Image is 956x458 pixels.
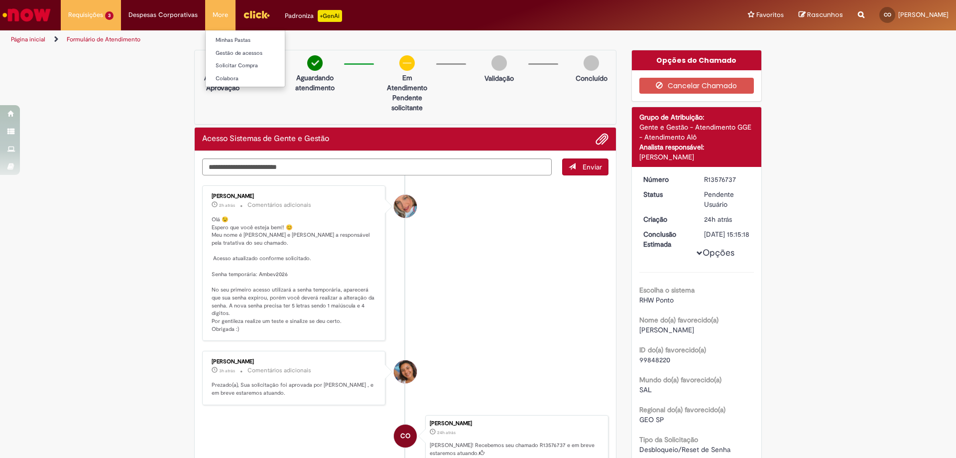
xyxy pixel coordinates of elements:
[202,158,552,175] textarea: Digite sua mensagem aqui...
[807,10,843,19] span: Rascunhos
[430,421,603,427] div: [PERSON_NAME]
[632,50,762,70] div: Opções do Chamado
[105,11,114,20] span: 3
[206,35,315,46] a: Minhas Pastas
[584,55,599,71] img: img-circle-grey.png
[898,10,949,19] span: [PERSON_NAME]
[576,73,607,83] p: Concluído
[212,359,377,365] div: [PERSON_NAME]
[636,174,697,184] dt: Número
[636,229,697,249] dt: Conclusão Estimada
[639,435,698,444] b: Tipo da Solicitação
[394,425,417,448] div: Camila Morais De Oliveira
[437,430,456,436] span: 24h atrás
[206,60,315,71] a: Solicitar Compra
[128,10,198,20] span: Despesas Corporativas
[562,158,608,175] button: Enviar
[318,10,342,22] p: +GenAi
[205,30,285,87] ul: More
[704,215,732,224] time: 29/09/2025 13:04:07
[484,73,514,83] p: Validação
[394,360,417,383] div: Isabela Ramos Lima
[1,5,52,25] img: ServiceNow
[704,214,750,224] div: 29/09/2025 13:04:07
[636,189,697,199] dt: Status
[219,202,235,208] time: 30/09/2025 10:30:41
[639,315,718,324] b: Nome do(a) favorecido(a)
[639,122,754,142] div: Gente e Gestão - Atendimento GGE - Atendimento Alô
[219,368,235,374] span: 3h atrás
[639,112,754,122] div: Grupo de Atribuição:
[206,48,315,59] a: Gestão de acessos
[799,10,843,20] a: Rascunhos
[219,368,235,374] time: 30/09/2025 10:15:18
[639,286,695,295] b: Escolha o sistema
[212,193,377,199] div: [PERSON_NAME]
[639,152,754,162] div: [PERSON_NAME]
[247,366,311,375] small: Comentários adicionais
[67,35,140,43] a: Formulário de Atendimento
[596,133,608,146] button: Adicionar anexos
[291,73,339,93] p: Aguardando atendimento
[285,10,342,22] div: Padroniza
[68,10,103,20] span: Requisições
[243,7,270,22] img: click_logo_yellow_360x200.png
[399,55,415,71] img: circle-minus.png
[219,202,235,208] span: 2h atrás
[756,10,784,20] span: Favoritos
[639,385,652,394] span: SAL
[213,10,228,20] span: More
[639,375,721,384] b: Mundo do(a) favorecido(a)
[199,73,247,93] p: Aguardando Aprovação
[704,189,750,209] div: Pendente Usuário
[704,174,750,184] div: R13576737
[202,135,329,144] h2: Acesso Sistemas de Gente e Gestão Histórico de tíquete
[639,325,694,334] span: [PERSON_NAME]
[7,30,630,49] ul: Trilhas de página
[639,78,754,94] button: Cancelar Chamado
[491,55,507,71] img: img-circle-grey.png
[307,55,323,71] img: check-circle-green.png
[704,215,732,224] span: 24h atrás
[212,216,377,333] p: Olá 😉 Espero que você esteja bem!! 😊 Meu nome é [PERSON_NAME] e [PERSON_NAME] a responsável pela ...
[639,405,725,414] b: Regional do(a) favorecido(a)
[639,296,674,305] span: RHW Ponto
[639,355,670,364] span: 99848220
[583,162,602,171] span: Enviar
[212,381,377,397] p: Prezado(a), Sua solicitação foi aprovada por [PERSON_NAME] , e em breve estaremos atuando.
[639,142,754,152] div: Analista responsável:
[383,93,431,113] p: Pendente solicitante
[247,201,311,209] small: Comentários adicionais
[639,445,730,454] span: Desbloqueio/Reset de Senha
[639,345,706,354] b: ID do(a) favorecido(a)
[704,229,750,239] div: [DATE] 15:15:18
[11,35,45,43] a: Página inicial
[636,214,697,224] dt: Criação
[394,195,417,218] div: Jacqueline Andrade Galani
[430,442,603,457] p: [PERSON_NAME]! Recebemos seu chamado R13576737 e em breve estaremos atuando.
[383,73,431,93] p: Em Atendimento
[206,73,315,84] a: Colabora
[437,430,456,436] time: 29/09/2025 13:04:07
[884,11,891,18] span: CO
[639,415,664,424] span: GEO SP
[400,424,410,448] span: CO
